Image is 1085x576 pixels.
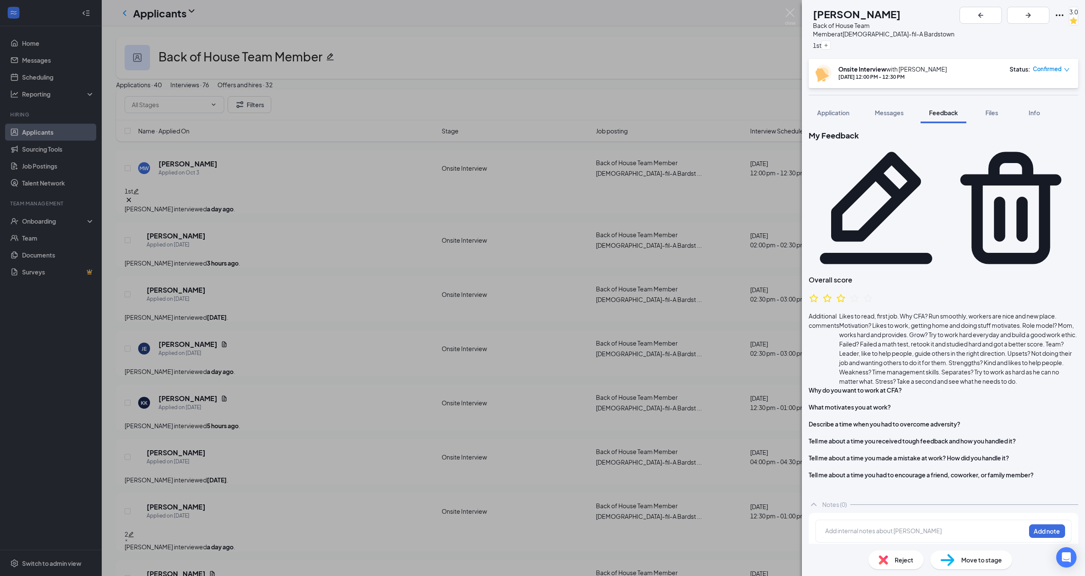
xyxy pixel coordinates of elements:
[813,21,955,38] div: Back of House Team Member at [DEMOGRAPHIC_DATA]-fil-A Bardstown
[809,311,839,386] span: Additional comments
[943,141,1078,275] svg: Trash
[822,293,832,303] svg: StarBorder
[1064,67,1070,73] span: down
[1023,10,1033,20] svg: ArrowRight
[839,311,1078,386] span: Likes to read, first job. Why CFA? Run smoothly, workers are nice and new place. Motivation? Like...
[809,403,891,411] div: What motivates you at work?
[838,73,947,80] div: [DATE] 12:00 PM - 12:30 PM
[961,555,1002,565] span: Move to stage
[809,499,819,510] svg: ChevronUp
[809,275,1078,285] h3: Overall score
[809,471,1034,479] div: Tell me about a time you had to encourage a friend, coworker, or family member?
[875,109,904,116] span: Messages
[960,7,1002,24] button: ArrowLeftNew
[813,7,901,21] h1: [PERSON_NAME]
[1054,10,1065,20] svg: Ellipses
[1029,524,1065,538] button: Add note
[1033,65,1062,73] span: Confirmed
[809,420,960,428] div: Describe a time when you had to overcome adversity?
[838,65,886,73] b: Onsite Interview
[809,141,943,275] svg: Pencil
[809,293,819,303] svg: StarBorder
[985,109,998,116] span: Files
[809,130,1078,141] h2: My Feedback
[821,41,831,50] button: Plus
[838,65,947,73] div: with [PERSON_NAME]
[1056,547,1077,568] div: Open Intercom Messenger
[849,293,860,303] svg: StarBorder
[929,109,958,116] span: Feedback
[817,109,849,116] span: Application
[1069,7,1078,17] span: 3.0
[822,500,847,509] div: Notes (0)
[809,454,1009,462] div: Tell me about a time you made a mistake at work? How did you handle it?
[1007,7,1049,24] button: ArrowRight
[1029,109,1040,116] span: Info
[863,293,873,303] svg: StarBorder
[823,43,829,48] svg: Plus
[836,293,846,303] svg: StarBorder
[813,42,821,49] span: 1st
[976,10,986,20] svg: ArrowLeftNew
[895,555,913,565] span: Reject
[809,437,1016,445] div: Tell me about a time you received tough feedback and how you handled it?
[1010,65,1030,73] div: Status :
[809,386,902,394] div: Why do you want to work at CFA?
